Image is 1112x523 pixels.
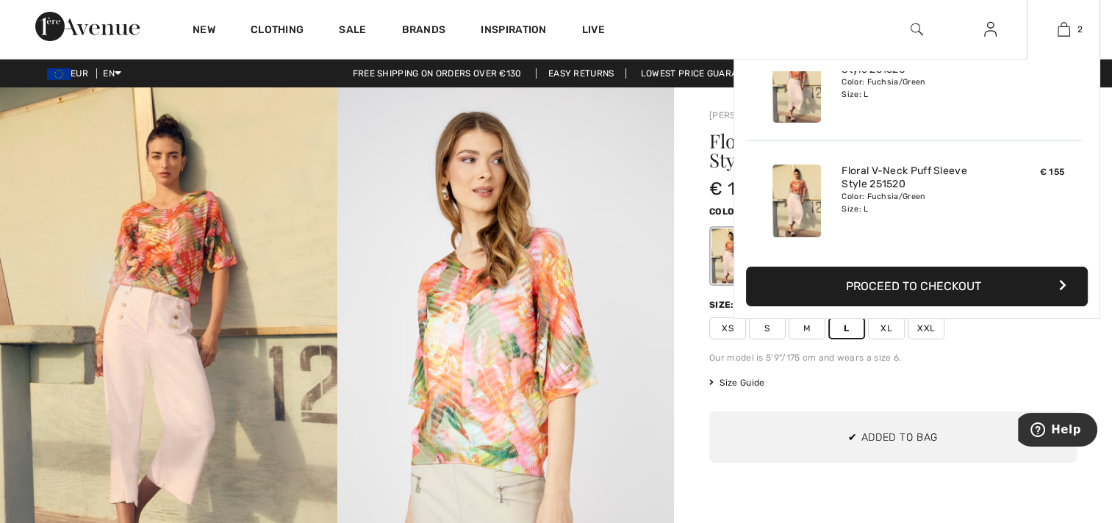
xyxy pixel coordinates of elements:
span: ✔ Added to Bag [848,430,938,445]
a: Sign In [972,21,1008,39]
span: L [828,317,865,339]
a: Easy Returns [536,68,627,79]
div: Color: Fuchsia/Green Size: L [842,76,986,100]
span: € 155 [709,178,756,199]
a: Live [582,22,605,37]
img: Floral V-Neck Puff Sleeve Style 251520 [772,165,821,237]
a: Floral V-Neck Puff Sleeve Style 251520 [842,165,986,191]
img: Floral V-Neck Puff Sleeve Style 251520 [772,50,821,123]
a: Free shipping on orders over €130 [341,68,534,79]
span: XS [709,317,746,339]
img: 1ère Avenue [35,12,140,41]
a: Brands [402,24,446,39]
a: Clothing [251,24,304,39]
span: EN [103,68,121,79]
img: Euro [47,68,71,80]
button: ✔ Added to Bag [709,411,1077,463]
div: Fuchsia/Green [711,228,750,284]
span: XXL [908,317,944,339]
span: M [789,317,825,339]
a: Sale [339,24,366,39]
span: XL [868,317,905,339]
span: Size Guide [709,376,764,389]
div: Size: [709,298,737,311]
span: Color: [709,206,744,217]
span: 2 [1077,23,1083,36]
a: Lowest Price Guarantee [629,68,772,79]
span: S [749,317,786,339]
div: Color: Fuchsia/Green Size: L [842,191,986,214]
h1: Floral V-neck Puff Sleeve Style 251520 [709,131,1016,170]
a: [PERSON_NAME] [709,110,783,120]
img: My Bag [1058,21,1070,38]
span: EUR [47,68,94,79]
span: € 155 [1040,167,1065,177]
span: Inspiration [481,24,546,39]
button: Proceed to Checkout [746,267,1088,306]
iframe: Opens a widget where you can find more information [1018,413,1097,450]
img: My Info [984,21,997,38]
a: 2 [1027,21,1100,38]
a: New [193,24,215,39]
div: Our model is 5'9"/175 cm and wears a size 6. [709,351,1077,364]
img: search the website [911,21,923,38]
